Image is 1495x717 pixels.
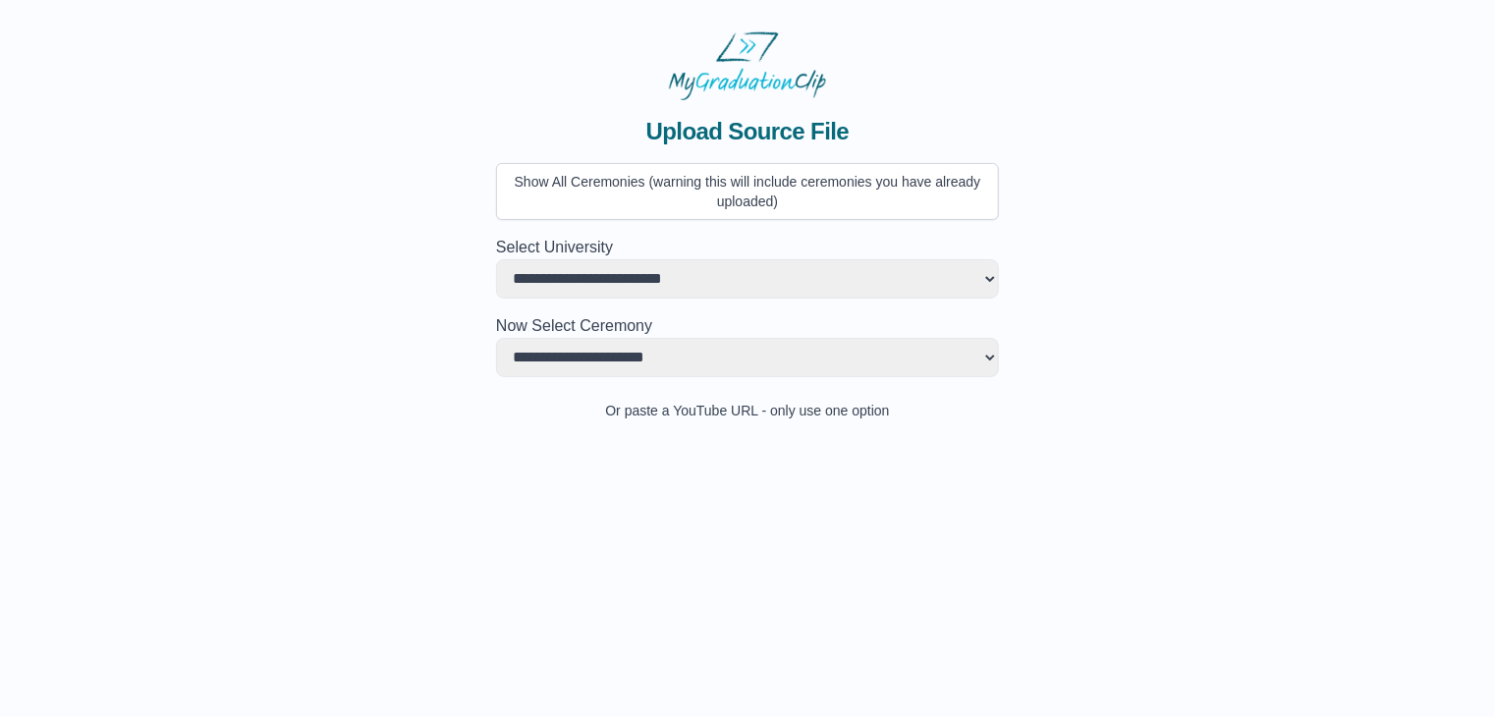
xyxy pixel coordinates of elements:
button: Show All Ceremonies (warning this will include ceremonies you have already uploaded) [496,163,999,220]
img: MyGraduationClip [669,31,826,100]
span: Upload Source File [646,116,850,147]
p: Or paste a YouTube URL - only use one option [496,401,999,420]
h2: Select University [496,236,999,259]
h2: Now Select Ceremony [496,314,999,338]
